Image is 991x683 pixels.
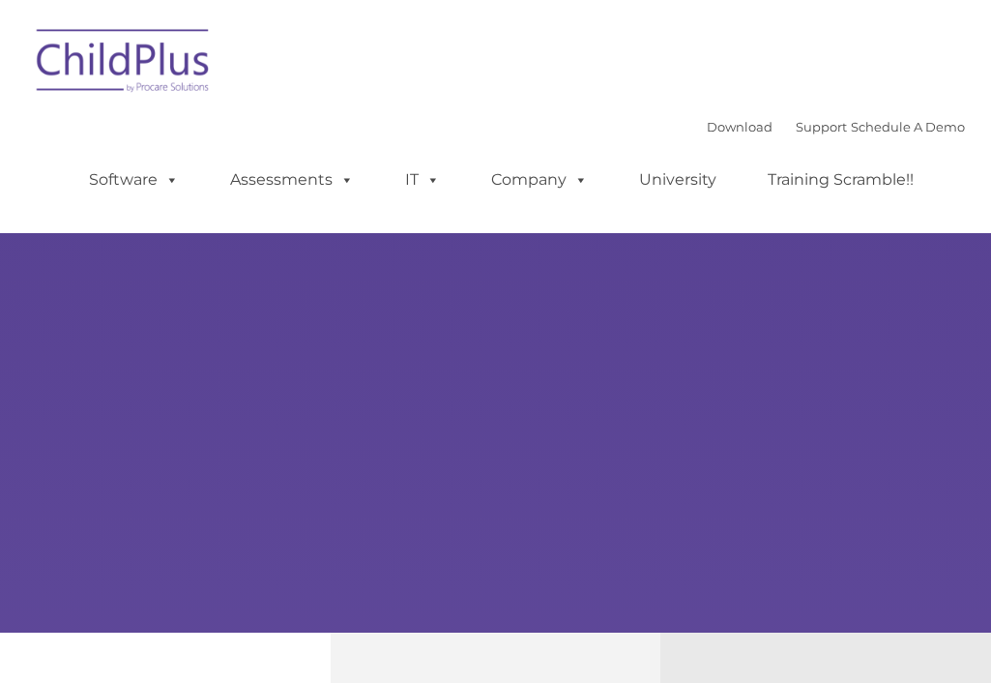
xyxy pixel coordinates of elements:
[211,161,373,199] a: Assessments
[748,161,933,199] a: Training Scramble!!
[386,161,459,199] a: IT
[707,119,965,134] font: |
[70,161,198,199] a: Software
[27,15,220,112] img: ChildPlus by Procare Solutions
[796,119,847,134] a: Support
[707,119,772,134] a: Download
[620,161,736,199] a: University
[472,161,607,199] a: Company
[851,119,965,134] a: Schedule A Demo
